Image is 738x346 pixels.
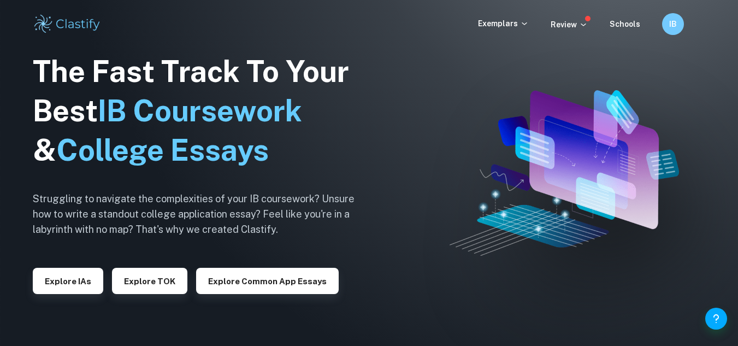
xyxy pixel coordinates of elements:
button: Explore IAs [33,268,103,294]
button: Help and Feedback [705,308,727,330]
span: College Essays [56,133,269,167]
h6: IB [666,18,679,30]
a: Schools [610,20,640,28]
h1: The Fast Track To Your Best & [33,52,371,170]
button: Explore TOK [112,268,187,294]
span: IB Coursework [98,93,302,128]
a: Explore TOK [112,275,187,286]
button: IB [662,13,684,35]
img: Clastify hero [450,90,679,256]
h6: Struggling to navigate the complexities of your IB coursework? Unsure how to write a standout col... [33,191,371,237]
button: Explore Common App essays [196,268,339,294]
a: Explore IAs [33,275,103,286]
a: Explore Common App essays [196,275,339,286]
p: Review [551,19,588,31]
img: Clastify logo [33,13,102,35]
p: Exemplars [478,17,529,30]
